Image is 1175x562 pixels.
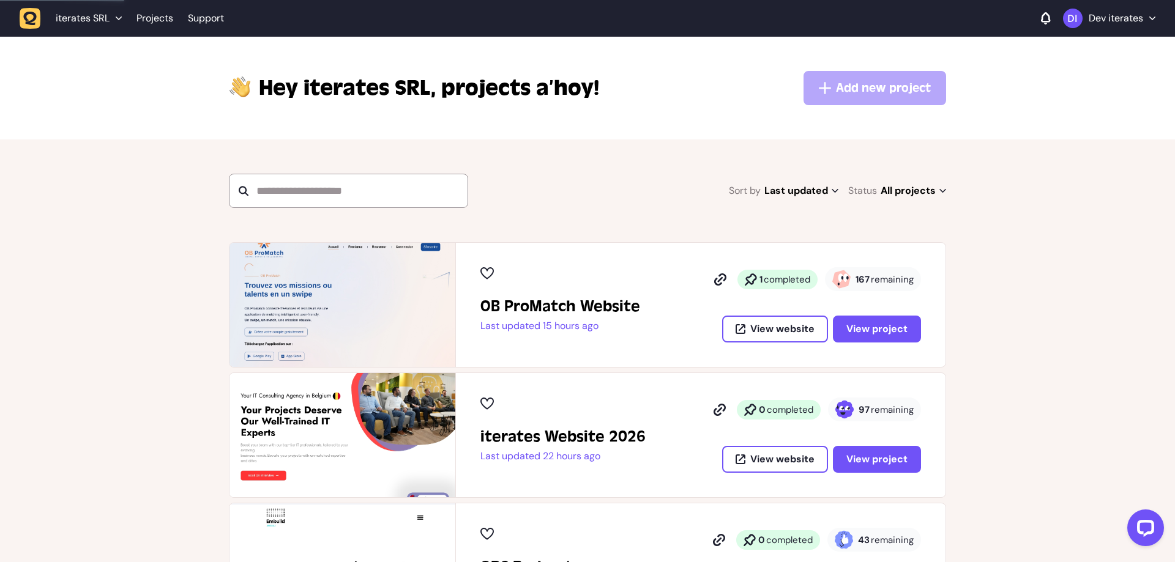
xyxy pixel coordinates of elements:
strong: 97 [859,404,870,416]
a: Support [188,12,224,24]
span: All projects [881,182,946,199]
p: Dev iterates [1089,12,1143,24]
h2: iterates Website 2026 [480,427,646,446]
strong: 0 [758,534,765,546]
span: completed [766,534,813,546]
span: completed [767,404,813,416]
strong: 167 [856,273,870,286]
strong: 1 [759,273,763,286]
span: iterates SRL [259,73,436,103]
span: Add new project [836,79,931,97]
h2: OB ProMatch Website [480,297,640,316]
button: Add new project [804,71,946,105]
span: View website [750,454,815,464]
span: View project [846,324,908,334]
span: remaining [871,273,914,286]
p: Last updated 22 hours ago [480,450,646,462]
span: iterates SRL [56,12,110,24]
button: View project [833,446,921,473]
img: OB ProMatch Website [229,243,455,367]
span: Last updated [764,182,838,199]
span: remaining [871,534,914,546]
button: View project [833,316,921,342]
button: View website [722,316,828,342]
button: View website [722,446,828,473]
strong: 0 [759,404,766,416]
strong: 43 [858,534,870,546]
span: remaining [871,404,914,416]
p: Last updated 15 hours ago [480,320,640,332]
a: Projects [136,7,173,29]
button: Dev iterates [1063,9,1155,28]
span: View website [750,324,815,334]
p: projects a’hoy! [259,73,599,103]
img: iterates Website 2026 [229,373,455,497]
img: Dev iterates [1063,9,1083,28]
span: completed [764,273,810,286]
span: Sort by [729,182,761,199]
iframe: LiveChat chat widget [1117,505,1169,556]
span: View project [846,454,908,464]
span: Status [848,182,877,199]
button: iterates SRL [20,7,129,29]
img: hi-hand [229,73,252,98]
